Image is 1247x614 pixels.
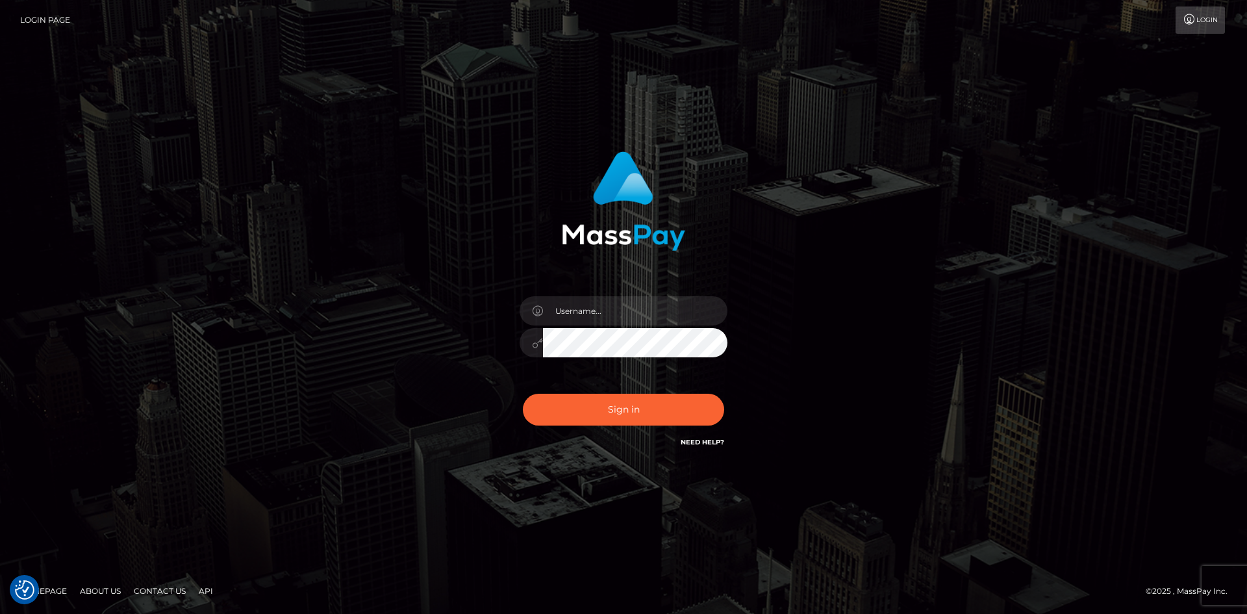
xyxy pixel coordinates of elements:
[562,151,685,251] img: MassPay Login
[194,581,218,601] a: API
[14,581,72,601] a: Homepage
[1176,6,1225,34] a: Login
[15,580,34,600] button: Consent Preferences
[1146,584,1237,598] div: © 2025 , MassPay Inc.
[129,581,191,601] a: Contact Us
[15,580,34,600] img: Revisit consent button
[523,394,724,426] button: Sign in
[681,438,724,446] a: Need Help?
[20,6,70,34] a: Login Page
[75,581,126,601] a: About Us
[543,296,727,326] input: Username...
